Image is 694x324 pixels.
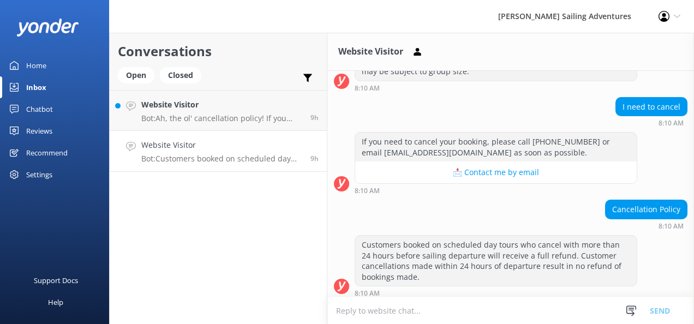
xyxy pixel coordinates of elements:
[160,67,201,83] div: Closed
[310,154,319,163] span: Oct 02 2025 08:10am (UTC +13:00) Pacific/Auckland
[659,120,684,127] strong: 8:10 AM
[355,290,380,297] strong: 8:10 AM
[616,98,687,116] div: I need to cancel
[355,85,380,92] strong: 8:10 AM
[160,69,207,81] a: Closed
[338,45,403,59] h3: Website Visitor
[26,120,52,142] div: Reviews
[26,142,68,164] div: Recommend
[118,69,160,81] a: Open
[141,154,302,164] p: Bot: Customers booked on scheduled day tours who cancel with more than 24 hours before sailing de...
[355,84,637,92] div: Oct 02 2025 08:10am (UTC +13:00) Pacific/Auckland
[26,76,46,98] div: Inbox
[355,187,637,194] div: Oct 02 2025 08:10am (UTC +13:00) Pacific/Auckland
[26,98,53,120] div: Chatbot
[48,291,63,313] div: Help
[141,113,302,123] p: Bot: Ah, the ol' cancellation policy! If you need to cancel your scheduled day tour and it's more...
[16,19,79,37] img: yonder-white-logo.png
[355,289,637,297] div: Oct 02 2025 08:10am (UTC +13:00) Pacific/Auckland
[310,113,319,122] span: Oct 02 2025 08:17am (UTC +13:00) Pacific/Auckland
[605,222,687,230] div: Oct 02 2025 08:10am (UTC +13:00) Pacific/Auckland
[606,200,687,219] div: Cancellation Policy
[659,223,684,230] strong: 8:10 AM
[110,90,327,131] a: Website VisitorBot:Ah, the ol' cancellation policy! If you need to cancel your scheduled day tour...
[355,133,637,161] div: If you need to cancel your booking, please call [PHONE_NUMBER] or email [EMAIL_ADDRESS][DOMAIN_NA...
[118,67,154,83] div: Open
[141,99,302,111] h4: Website Visitor
[355,161,637,183] button: 📩 Contact me by email
[118,41,319,62] h2: Conversations
[615,119,687,127] div: Oct 02 2025 08:10am (UTC +13:00) Pacific/Auckland
[355,236,637,286] div: Customers booked on scheduled day tours who cancel with more than 24 hours before sailing departu...
[26,164,52,185] div: Settings
[26,55,46,76] div: Home
[110,131,327,172] a: Website VisitorBot:Customers booked on scheduled day tours who cancel with more than 24 hours bef...
[355,188,380,194] strong: 8:10 AM
[34,269,78,291] div: Support Docs
[141,139,302,151] h4: Website Visitor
